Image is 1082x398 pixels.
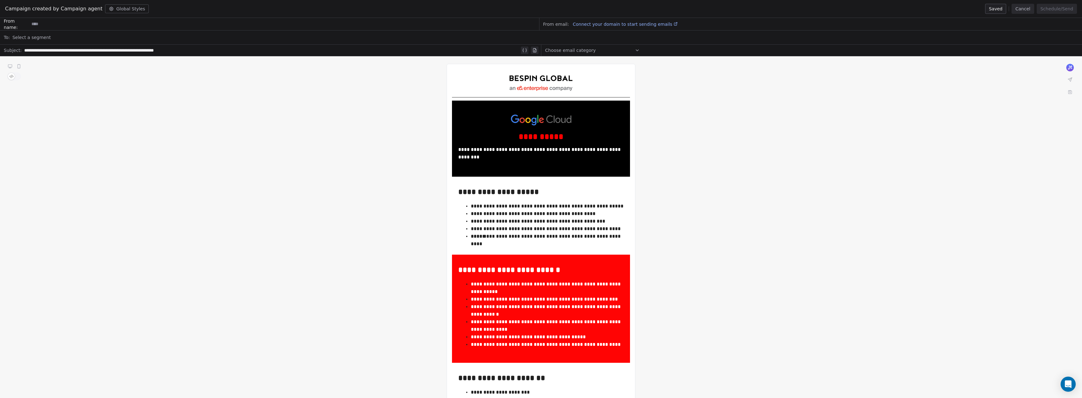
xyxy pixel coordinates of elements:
[12,34,51,41] span: Select a segment
[1061,377,1076,392] div: Open Intercom Messenger
[985,4,1006,14] button: Saved
[543,21,569,27] span: From email:
[4,34,10,41] span: To:
[570,20,678,28] a: Connect your domain to start sending emails
[5,5,103,13] span: Campaign created by Campaign agent
[105,4,149,13] button: Global Styles
[573,22,672,27] span: Connect your domain to start sending emails
[4,47,22,55] span: Subject:
[4,18,29,30] span: From name:
[1037,4,1077,14] button: Schedule/Send
[1012,4,1034,14] button: Cancel
[545,47,596,53] span: Choose email category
